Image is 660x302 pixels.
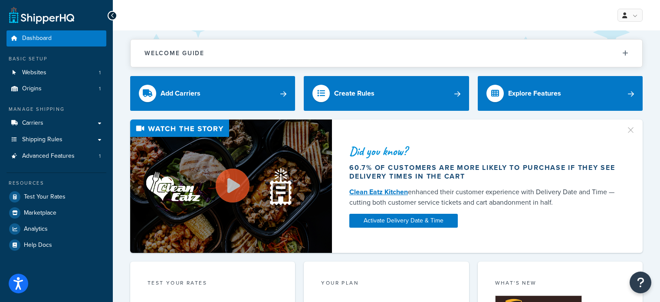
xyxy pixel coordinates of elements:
h2: Welcome Guide [144,50,204,56]
span: Advanced Features [22,153,75,160]
span: Analytics [24,226,48,233]
span: 1 [99,153,101,160]
div: enhanced their customer experience with Delivery Date and Time — cutting both customer service ti... [349,187,619,208]
a: Advanced Features1 [7,148,106,164]
span: Origins [22,85,42,93]
span: Help Docs [24,242,52,249]
span: Test Your Rates [24,193,66,201]
a: Shipping Rules [7,132,106,148]
div: Explore Features [508,87,561,100]
div: Manage Shipping [7,106,106,113]
button: Welcome Guide [131,40,642,67]
a: Clean Eatz Kitchen [349,187,408,197]
div: Test your rates [148,279,278,289]
a: Create Rules [304,76,469,111]
span: Shipping Rules [22,136,62,143]
div: Basic Setup [7,55,106,63]
div: Resources [7,179,106,187]
a: Marketplace [7,205,106,221]
li: Advanced Features [7,148,106,164]
span: Marketplace [24,209,56,217]
div: Did you know? [349,145,619,157]
a: Activate Delivery Date & Time [349,214,458,228]
a: Explore Features [478,76,643,111]
span: Websites [22,69,46,76]
span: Dashboard [22,35,52,42]
a: Carriers [7,115,106,131]
li: Websites [7,65,106,81]
span: 1 [99,85,101,93]
img: Video thumbnail [130,119,332,253]
a: Analytics [7,221,106,237]
span: 1 [99,69,101,76]
span: Carriers [22,119,43,127]
a: Dashboard [7,30,106,46]
li: Origins [7,81,106,97]
a: Test Your Rates [7,189,106,205]
a: Help Docs [7,237,106,253]
div: Add Carriers [161,87,200,100]
div: What's New [495,279,625,289]
div: Create Rules [334,87,374,100]
a: Websites1 [7,65,106,81]
div: Your Plan [321,279,451,289]
a: Add Carriers [130,76,295,111]
button: Open Resource Center [630,272,651,293]
a: Origins1 [7,81,106,97]
div: 60.7% of customers are more likely to purchase if they see delivery times in the cart [349,163,619,181]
